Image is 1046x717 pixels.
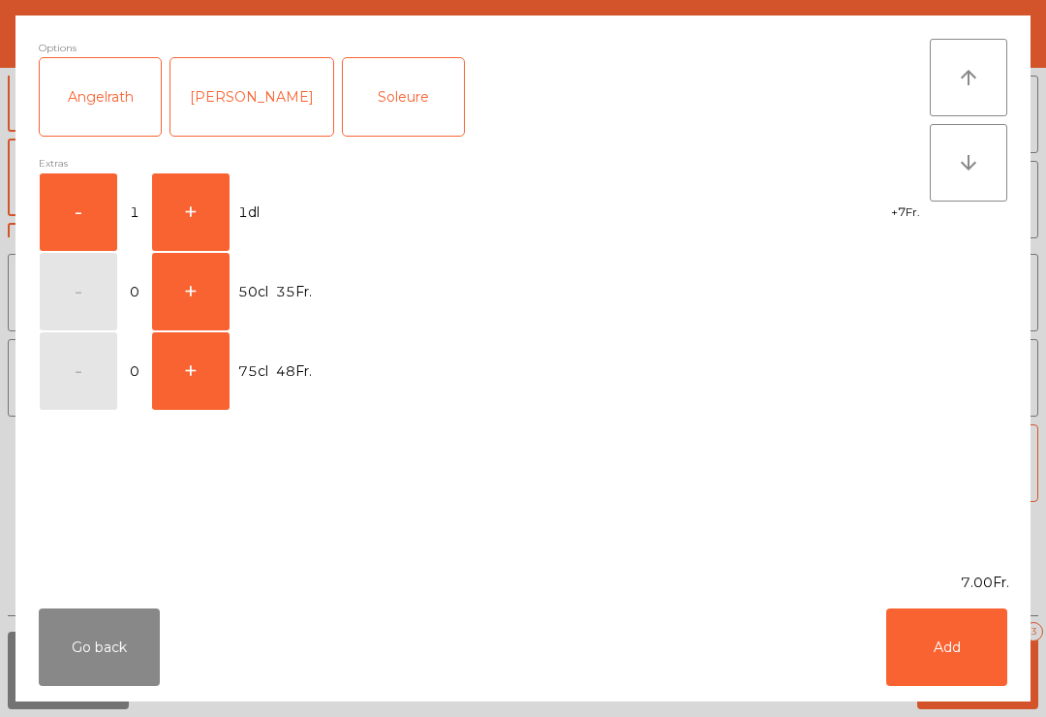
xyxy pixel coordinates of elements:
[39,39,77,57] span: Options
[238,279,268,305] span: 50cl
[238,358,268,385] span: 75cl
[276,358,312,385] span: 48Fr.
[152,332,230,410] button: +
[238,200,260,226] span: 1dl
[15,573,1031,593] div: 7.00Fr.
[119,279,150,305] span: 0
[930,124,1007,202] button: arrow_downward
[957,66,980,89] i: arrow_upward
[930,39,1007,116] button: arrow_upward
[39,154,930,172] div: Extras
[152,253,230,330] button: +
[152,173,230,251] button: +
[40,173,117,251] button: -
[40,58,161,136] div: Angelrath
[39,608,160,686] button: Go back
[119,200,150,226] span: 1
[170,58,333,136] div: [PERSON_NAME]
[891,202,920,224] span: +7Fr.
[276,279,312,305] span: 35Fr.
[343,58,464,136] div: Soleure
[957,151,980,174] i: arrow_downward
[886,608,1007,686] button: Add
[119,358,150,385] span: 0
